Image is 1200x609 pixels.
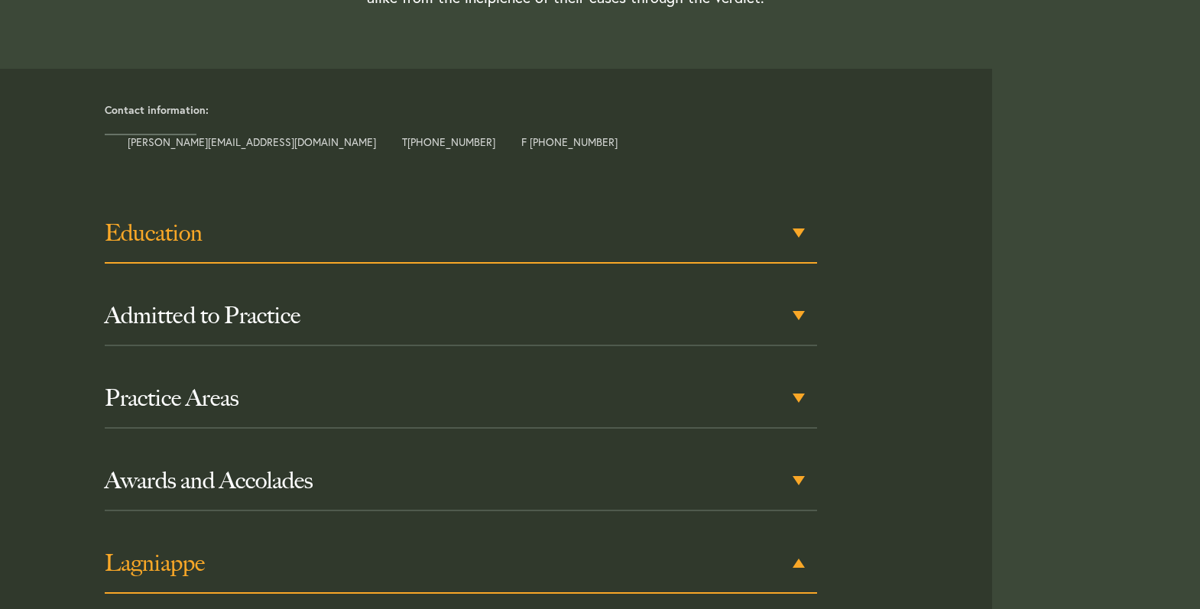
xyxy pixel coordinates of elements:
[105,467,817,494] h3: Awards and Accolades
[128,134,376,149] a: [PERSON_NAME][EMAIL_ADDRESS][DOMAIN_NAME]
[407,134,495,149] a: [PHONE_NUMBER]
[402,137,495,147] span: T
[521,137,618,147] span: F [PHONE_NUMBER]
[105,384,817,412] h3: Practice Areas
[105,549,817,577] h3: Lagniappe
[105,219,817,247] h3: Education
[105,302,817,329] h3: Admitted to Practice
[105,102,209,117] strong: Contact information:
